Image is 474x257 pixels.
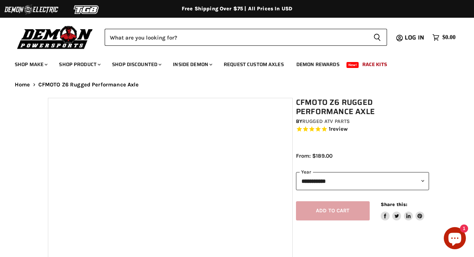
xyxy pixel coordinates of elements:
[429,32,459,43] a: $0.00
[381,201,425,221] aside: Share this:
[105,29,387,46] form: Product
[9,57,52,72] a: Shop Make
[9,54,454,72] ul: Main menu
[218,57,289,72] a: Request Custom Axles
[401,34,429,41] a: Log in
[296,117,429,126] div: by
[331,126,348,133] span: review
[367,29,387,46] button: Search
[296,126,429,133] span: Rated 5.0 out of 5 stars 1 reviews
[4,3,59,17] img: Demon Electric Logo 2
[442,227,468,251] inbox-online-store-chat: Shopify online store chat
[167,57,217,72] a: Inside Demon
[107,57,166,72] a: Shop Discounted
[15,82,30,88] a: Home
[59,3,114,17] img: TGB Logo 2
[296,172,429,190] select: year
[296,153,332,159] span: From: $189.00
[105,29,367,46] input: Search
[296,98,429,116] h1: CFMOTO Z6 Rugged Performance Axle
[291,57,345,72] a: Demon Rewards
[302,118,350,124] a: Rugged ATV Parts
[357,57,393,72] a: Race Kits
[381,202,407,207] span: Share this:
[442,34,456,41] span: $0.00
[329,126,348,133] span: 1 reviews
[346,62,359,68] span: New!
[15,24,95,50] img: Demon Powersports
[53,57,105,72] a: Shop Product
[405,33,424,42] span: Log in
[38,82,139,88] span: CFMOTO Z6 Rugged Performance Axle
